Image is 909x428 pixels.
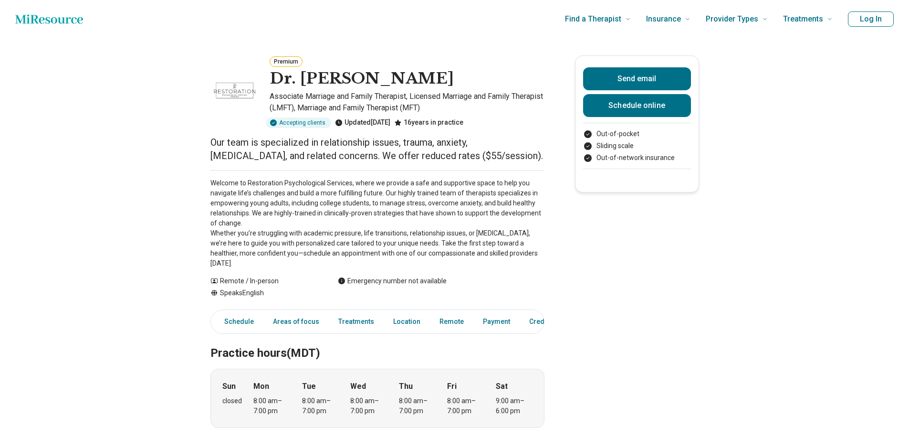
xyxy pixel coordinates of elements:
div: Accepting clients [266,118,331,128]
a: Remote [434,312,470,332]
strong: Sat [496,381,508,392]
p: Our team is specialized in relationship issues, trauma, anxiety, [MEDICAL_DATA], and related conc... [210,136,544,162]
div: Remote / In-person [210,276,319,286]
a: Payment [477,312,516,332]
ul: Payment options [583,129,691,163]
h1: Dr. [PERSON_NAME] [270,69,454,89]
div: Updated [DATE] [335,118,390,128]
img: Dr. Rachel White, Associate Marriage and Family Therapist [210,67,258,115]
li: Out-of-network insurance [583,153,691,163]
div: Emergency number not available [338,276,447,286]
strong: Sun [222,381,236,392]
strong: Fri [447,381,457,392]
a: Treatments [333,312,380,332]
div: 16 years in practice [394,118,463,128]
a: Schedule online [583,94,691,117]
div: When does the program meet? [210,369,544,428]
span: Treatments [783,12,823,26]
p: Welcome to Restoration Psychological Services, where we provide a safe and supportive space to he... [210,178,544,268]
a: Location [387,312,426,332]
button: Send email [583,67,691,90]
a: Credentials [523,312,571,332]
a: Home page [15,10,83,29]
span: Insurance [646,12,681,26]
div: closed [222,396,242,406]
span: Provider Types [706,12,758,26]
div: 8:00 am – 7:00 pm [302,396,339,416]
div: 8:00 am – 7:00 pm [447,396,484,416]
li: Sliding scale [583,141,691,151]
li: Out-of-pocket [583,129,691,139]
div: 8:00 am – 7:00 pm [253,396,290,416]
a: Areas of focus [267,312,325,332]
h2: Practice hours (MDT) [210,322,544,362]
div: 8:00 am – 7:00 pm [399,396,436,416]
span: Find a Therapist [565,12,621,26]
button: Premium [270,56,303,67]
strong: Tue [302,381,316,392]
div: 8:00 am – 7:00 pm [350,396,387,416]
div: 9:00 am – 6:00 pm [496,396,533,416]
a: Schedule [213,312,260,332]
strong: Mon [253,381,269,392]
button: Log In [848,11,894,27]
div: Speaks English [210,288,319,298]
strong: Thu [399,381,413,392]
strong: Wed [350,381,366,392]
p: Associate Marriage and Family Therapist, Licensed Marriage and Family Therapist (LMFT), Marriage ... [270,91,544,114]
